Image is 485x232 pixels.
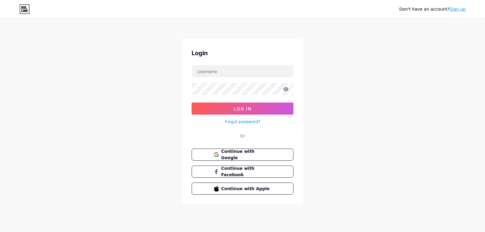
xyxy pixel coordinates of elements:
[192,49,293,58] div: Login
[221,186,271,192] span: Continue with Apple
[221,148,271,161] span: Continue with Google
[192,166,293,178] button: Continue with Facebook
[221,165,271,178] span: Continue with Facebook
[399,6,466,12] div: Don't have an account?
[234,106,252,111] span: Log In
[240,133,245,139] div: Or
[192,149,293,161] button: Continue with Google
[192,183,293,195] button: Continue with Apple
[192,65,293,77] input: Username
[192,103,293,115] button: Log In
[450,7,466,12] a: Sign up
[225,118,260,125] a: Forgot password?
